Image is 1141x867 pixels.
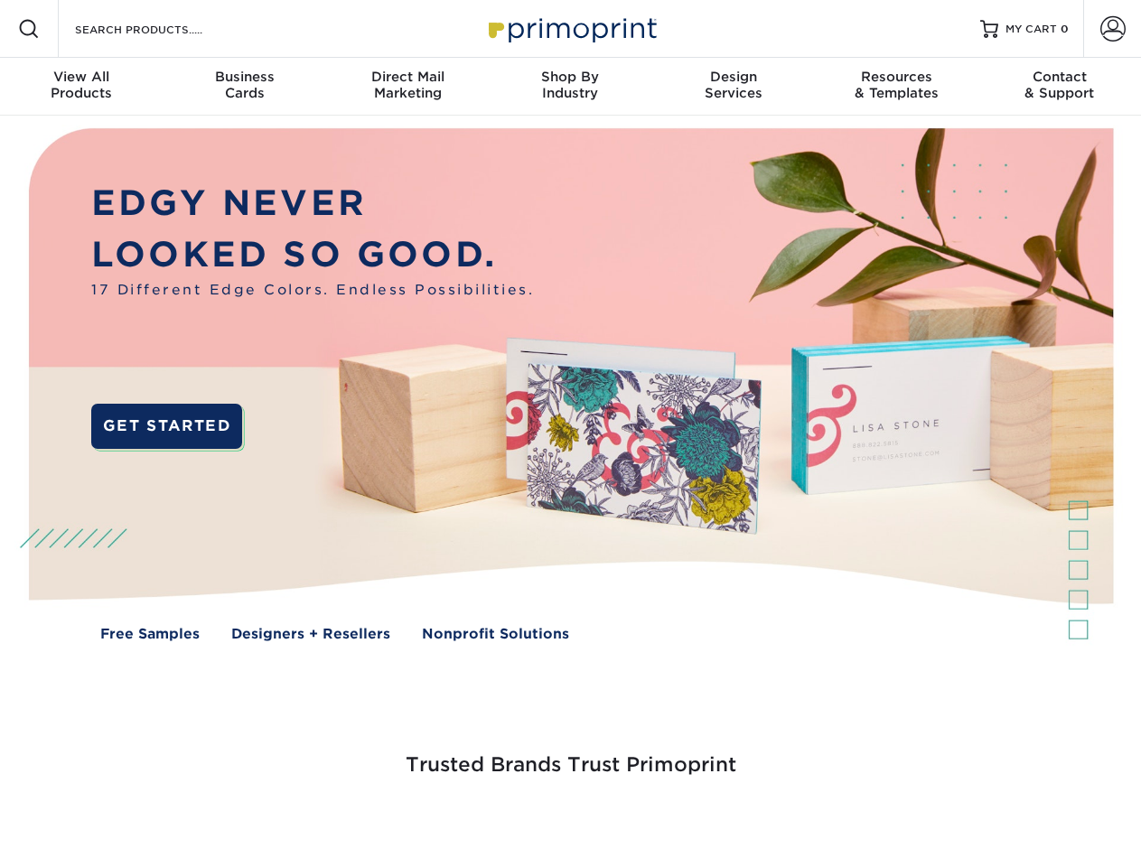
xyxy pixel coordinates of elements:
a: BusinessCards [163,58,325,116]
span: Business [163,69,325,85]
div: Industry [489,69,651,101]
img: Amazon [804,824,805,825]
span: Direct Mail [326,69,489,85]
div: Marketing [326,69,489,101]
a: Designers + Resellers [231,624,390,645]
img: Google [461,824,462,825]
a: Free Samples [100,624,200,645]
img: Primoprint [481,9,661,48]
span: 17 Different Edge Colors. Endless Possibilities. [91,280,534,301]
span: Resources [815,69,977,85]
span: Contact [978,69,1141,85]
a: GET STARTED [91,404,242,449]
img: Mini [632,824,633,825]
div: Services [652,69,815,101]
div: & Support [978,69,1141,101]
h3: Trusted Brands Trust Primoprint [42,710,1099,798]
p: LOOKED SO GOOD. [91,229,534,281]
img: Smoothie King [131,824,132,825]
div: & Templates [815,69,977,101]
span: MY CART [1005,22,1057,37]
span: Shop By [489,69,651,85]
div: Cards [163,69,325,101]
a: Direct MailMarketing [326,58,489,116]
p: EDGY NEVER [91,178,534,229]
a: Resources& Templates [815,58,977,116]
img: Goodwill [976,824,977,825]
img: Freeform [271,824,272,825]
span: Design [652,69,815,85]
a: Contact& Support [978,58,1141,116]
a: Shop ByIndustry [489,58,651,116]
a: DesignServices [652,58,815,116]
input: SEARCH PRODUCTS..... [73,18,249,40]
span: 0 [1061,23,1069,35]
a: Nonprofit Solutions [422,624,569,645]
